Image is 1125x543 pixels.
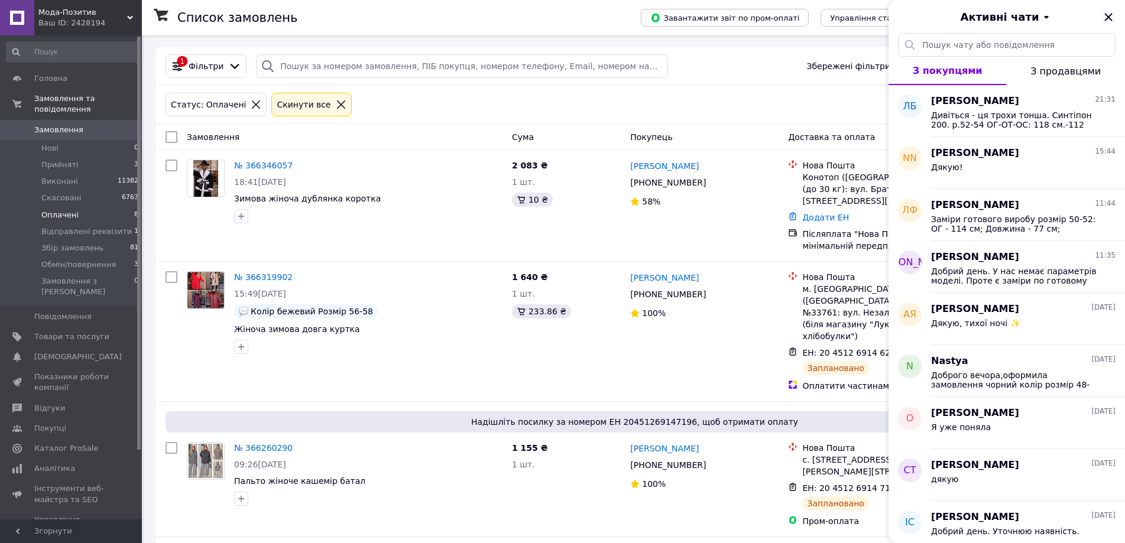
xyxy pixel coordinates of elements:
span: 15:44 [1095,147,1116,157]
button: Завантажити звіт по пром-оплаті [641,9,809,27]
span: ЛФ [902,204,917,217]
span: [DATE] [1091,355,1116,365]
span: N [906,360,913,373]
button: NNastya[DATE]Доброго вечора,оформила замовлення чорний колір розмір 48-52 [889,345,1125,397]
a: Фото товару [187,442,225,480]
button: О[PERSON_NAME][DATE]Я уже поняла [889,397,1125,449]
span: [PERSON_NAME] [871,256,949,269]
div: с. [STREET_ADDRESS]: вул. [PERSON_NAME][STREET_ADDRESS] [802,454,968,477]
span: [DATE] [1091,459,1116,469]
span: 3 [134,259,138,270]
div: Післяплата "Нова Пошта" при мінімальній передплаті в 200 грн. [802,228,968,252]
div: Нова Пошта [802,442,968,454]
span: 0 [134,276,138,297]
span: Замовлення [34,125,83,135]
a: Пальто жіноче кашемір батал [234,476,365,486]
span: Завантажити звіт по пром-оплаті [650,12,799,23]
span: [PERSON_NAME] [931,251,1019,264]
div: Ваш ID: 2428194 [38,18,142,28]
span: 1 шт. [512,289,535,298]
span: СТ [904,464,916,477]
span: Покупець [630,132,672,142]
a: [PERSON_NAME] [630,443,699,454]
span: [PERSON_NAME] [931,303,1019,316]
span: ЕН: 20 4512 6914 7196 [802,483,901,493]
div: Нова Пошта [802,160,968,171]
span: Добрий день. Уточнюю наявність. [931,526,1079,536]
span: [DATE] [1091,407,1116,417]
span: Замовлення з [PERSON_NAME] [41,276,134,297]
button: СТ[PERSON_NAME][DATE]дякую [889,449,1125,501]
div: [PHONE_NUMBER] [628,457,708,473]
div: Пром-оплата [802,515,968,527]
a: [PERSON_NAME] [630,272,699,284]
span: Скасовані [41,193,82,203]
span: 1 [134,226,138,237]
button: Управління статусами [821,9,930,27]
span: 1 155 ₴ [512,443,548,453]
span: Управління сайтом [34,515,109,536]
button: З покупцями [889,57,1006,85]
span: Оплачені [41,210,79,220]
img: Фото товару [187,272,224,308]
span: Відгуки [34,403,65,414]
div: Нова Пошта [802,271,968,283]
span: 2 083 ₴ [512,161,548,170]
span: Активні чати [960,9,1039,25]
span: ЕН: 20 4512 6914 6241 [802,348,901,357]
span: Доброго вечора,оформила замовлення чорний колір розмір 48-52 [931,370,1099,389]
div: 10 ₴ [512,193,553,207]
span: [PERSON_NAME] [931,511,1019,524]
span: 6763 [122,193,138,203]
div: [PHONE_NUMBER] [628,174,708,191]
div: Конотоп ([GEOGRAPHIC_DATA].), №2 (до 30 кг): вул. Братів Лузанів (ран. [STREET_ADDRESS][PERSON_NAME] [802,171,968,207]
span: Фільтри [189,60,223,72]
span: Зимова жіноча дублянка коротка [234,194,381,203]
span: Заміри готового виробу розмір 50-52: ОГ - 114 см; Довжина - 77 см; Довжина рукава - 60 см; Заміри... [931,214,1099,233]
span: Я уже поняла [931,422,991,432]
span: дякую [931,474,959,484]
span: 8 [134,210,138,220]
span: З покупцями [913,65,983,76]
img: :speech_balloon: [239,307,248,316]
div: Заплановано [802,496,869,511]
span: Надішліть посилку за номером ЕН 20451269147196, щоб отримати оплату [170,416,1099,428]
span: Інструменти веб-майстра та SEO [34,483,109,505]
span: О [906,412,914,425]
span: Обмін/повернення [41,259,116,270]
button: NN[PERSON_NAME]15:44Дякую! [889,137,1125,189]
div: [PHONE_NUMBER] [628,286,708,303]
span: 1 шт. [512,460,535,469]
span: [DATE] [1091,303,1116,313]
span: 15:49[DATE] [234,289,286,298]
a: № 366260290 [234,443,293,453]
span: Виконані [41,176,78,187]
a: № 366319902 [234,272,293,282]
button: Закрити [1101,10,1116,24]
span: 11:35 [1095,251,1116,261]
span: АЯ [903,308,916,321]
span: [DATE] [1091,511,1116,521]
span: 100% [642,308,666,318]
span: 1 640 ₴ [512,272,548,282]
span: Покупці [34,423,66,434]
a: Жіноча зимова довга куртка [234,324,360,334]
span: ЛБ [903,100,916,113]
span: 100% [642,479,666,489]
span: NN [903,152,917,165]
span: [PERSON_NAME] [931,199,1019,212]
span: 09:26[DATE] [234,460,286,469]
div: 233.86 ₴ [512,304,571,318]
a: Фото товару [187,160,225,197]
button: ЛБ[PERSON_NAME]21:31Дивіться - ця трохи тонша. Синтіпон 200. р.52-54 ОГ-ОТ-ОС: 118 см.-112 см.-12... [889,85,1125,137]
span: 1 шт. [512,177,535,187]
span: Товари та послуги [34,331,109,342]
span: [PERSON_NAME] [931,95,1019,108]
span: Прийняті [41,160,78,170]
span: 11:44 [1095,199,1116,209]
a: Фото товару [187,271,225,309]
span: 21:31 [1095,95,1116,105]
span: Головна [34,73,67,84]
span: Управління статусами [830,14,920,22]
